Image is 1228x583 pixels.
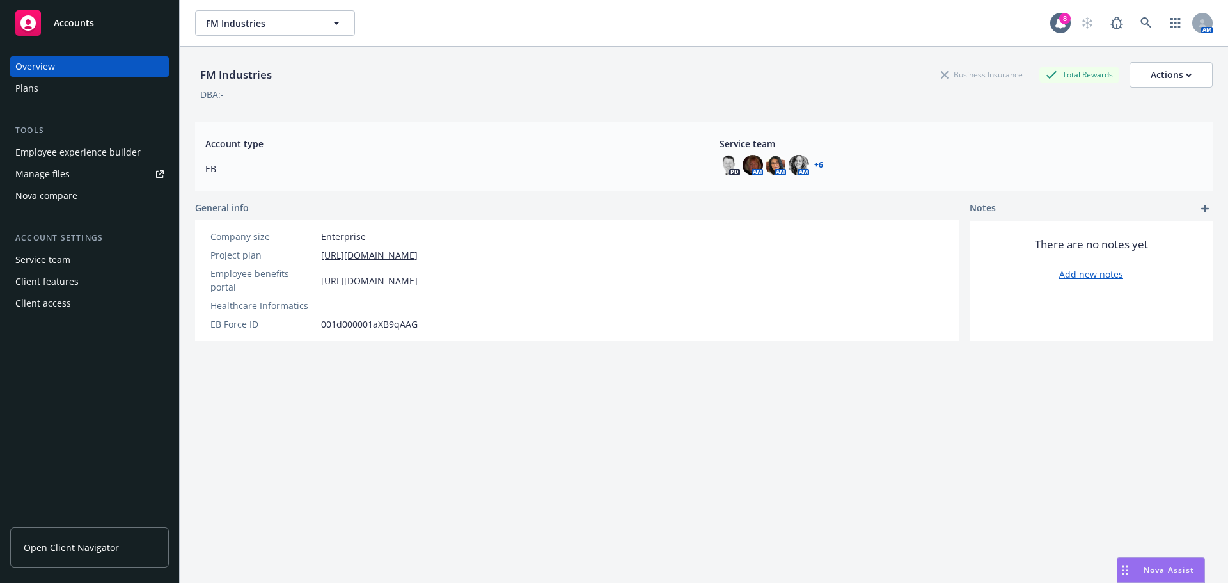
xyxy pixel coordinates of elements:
img: photo [720,155,740,175]
span: EB [205,162,688,175]
span: Nova Assist [1144,564,1194,575]
div: Plans [15,78,38,99]
span: 001d000001aXB9qAAG [321,317,418,331]
a: +6 [814,161,823,169]
button: Actions [1130,62,1213,88]
button: Nova Assist [1117,557,1205,583]
img: photo [766,155,786,175]
span: Service team [720,137,1202,150]
div: Total Rewards [1039,67,1119,83]
div: Client access [15,293,71,314]
a: Search [1133,10,1159,36]
div: Project plan [210,248,316,262]
a: [URL][DOMAIN_NAME] [321,248,418,262]
span: - [321,299,324,312]
a: Client access [10,293,169,314]
a: Nova compare [10,186,169,206]
div: Employee experience builder [15,142,141,163]
div: Drag to move [1117,558,1133,582]
div: DBA: - [200,88,224,101]
div: Healthcare Informatics [210,299,316,312]
div: Manage files [15,164,70,184]
a: Service team [10,250,169,270]
a: Add new notes [1059,268,1123,281]
span: Account type [205,137,688,150]
a: add [1197,201,1213,216]
div: FM Industries [195,67,277,83]
button: FM Industries [195,10,355,36]
div: Client features [15,271,79,292]
span: Accounts [54,18,94,28]
div: Overview [15,56,55,77]
a: Manage files [10,164,169,184]
div: Company size [210,230,316,243]
a: Switch app [1163,10,1188,36]
a: Client features [10,271,169,292]
a: Plans [10,78,169,99]
img: photo [743,155,763,175]
a: Overview [10,56,169,77]
span: Notes [970,201,996,216]
a: [URL][DOMAIN_NAME] [321,274,418,287]
div: Actions [1151,63,1192,87]
span: There are no notes yet [1035,237,1148,252]
span: General info [195,201,249,214]
div: Business Insurance [934,67,1029,83]
span: Enterprise [321,230,366,243]
div: Tools [10,124,169,137]
div: Account settings [10,232,169,244]
div: Service team [15,250,70,270]
a: Report a Bug [1104,10,1130,36]
div: Nova compare [15,186,77,206]
a: Start snowing [1074,10,1100,36]
span: FM Industries [206,17,317,30]
div: EB Force ID [210,317,316,331]
span: Open Client Navigator [24,541,119,554]
img: photo [789,155,809,175]
a: Accounts [10,5,169,41]
a: Employee experience builder [10,142,169,163]
div: 8 [1059,13,1071,24]
div: Employee benefits portal [210,267,316,294]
